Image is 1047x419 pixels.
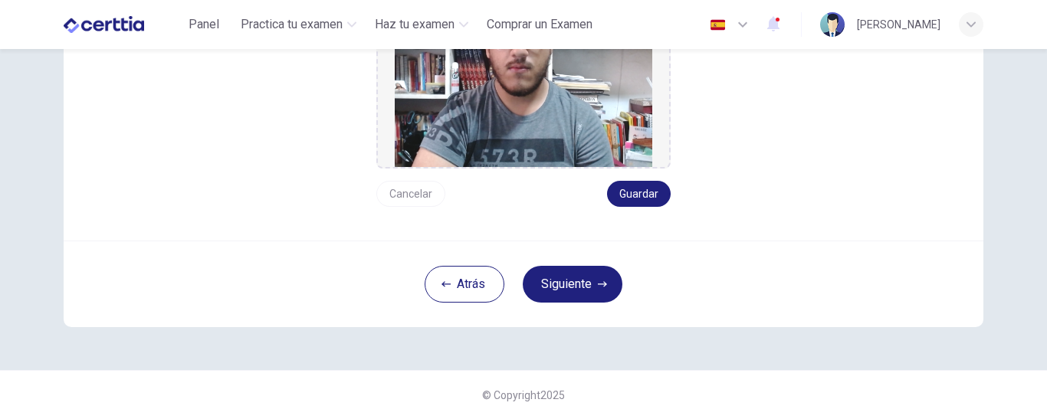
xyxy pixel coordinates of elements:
[481,11,599,38] button: Comprar un Examen
[376,181,445,207] button: Cancelar
[523,266,622,303] button: Siguiente
[235,11,363,38] button: Practica tu examen
[241,15,343,34] span: Practica tu examen
[708,19,727,31] img: es
[375,15,455,34] span: Haz tu examen
[64,9,144,40] img: CERTTIA logo
[607,181,671,207] button: Guardar
[425,266,504,303] button: Atrás
[189,15,219,34] span: Panel
[820,12,845,37] img: Profile picture
[487,15,592,34] span: Comprar un Examen
[179,11,228,38] button: Panel
[369,11,474,38] button: Haz tu examen
[482,389,565,401] span: © Copyright 2025
[857,15,940,34] div: [PERSON_NAME]
[64,9,179,40] a: CERTTIA logo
